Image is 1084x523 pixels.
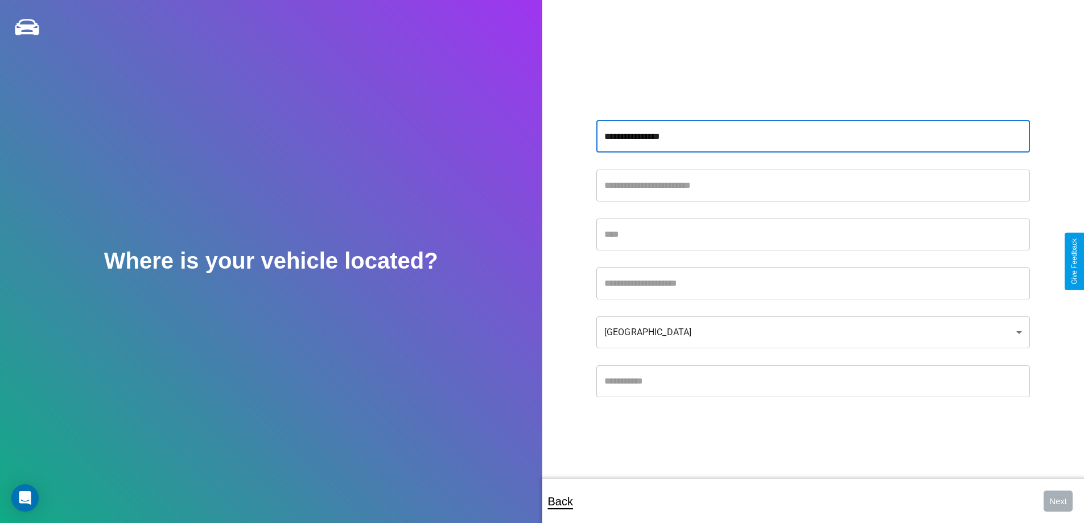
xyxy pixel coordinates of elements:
[104,248,438,274] h2: Where is your vehicle located?
[548,491,573,512] p: Back
[1070,238,1078,285] div: Give Feedback
[11,484,39,512] div: Open Intercom Messenger
[1044,491,1073,512] button: Next
[596,316,1030,348] div: [GEOGRAPHIC_DATA]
